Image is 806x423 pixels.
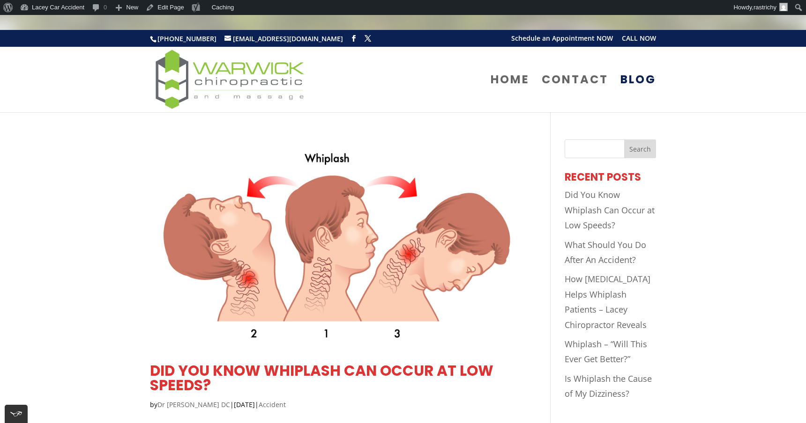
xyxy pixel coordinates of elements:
[511,35,613,47] a: Schedule an Appointment NOW
[565,172,656,187] h4: Recent Posts
[150,139,522,350] img: Did You Know Whiplash Can Occur at Low Speeds?
[622,35,656,47] a: CALL NOW
[150,34,216,43] span: [PHONE_NUMBER]
[565,273,650,330] a: How [MEDICAL_DATA] Helps Whiplash Patients – Lacey Chiropractor Reveals
[150,397,522,419] p: by | |
[565,239,646,265] a: What Should You Do After An Accident?
[5,405,28,423] button: [tota11y] Toggle menu
[234,400,255,409] span: [DATE]
[620,76,656,112] a: Blog
[224,34,343,43] a: [EMAIL_ADDRESS][DOMAIN_NAME]
[152,47,308,112] img: Lacey Car Accident
[565,373,652,399] a: Is Whiplash the Cause of My Dizziness?
[491,76,530,112] a: Home
[754,4,776,11] span: rastrichy
[565,338,647,365] a: Whiplash – “Will This Ever Get Better?”
[565,189,655,231] a: Did You Know Whiplash Can Occur at Low Speeds?
[157,400,230,409] a: Dr [PERSON_NAME] DC
[542,76,608,112] a: Contact
[624,139,656,158] input: Search
[150,360,493,395] a: Did You Know Whiplash Can Occur at Low Speeds?
[259,400,286,409] a: Accident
